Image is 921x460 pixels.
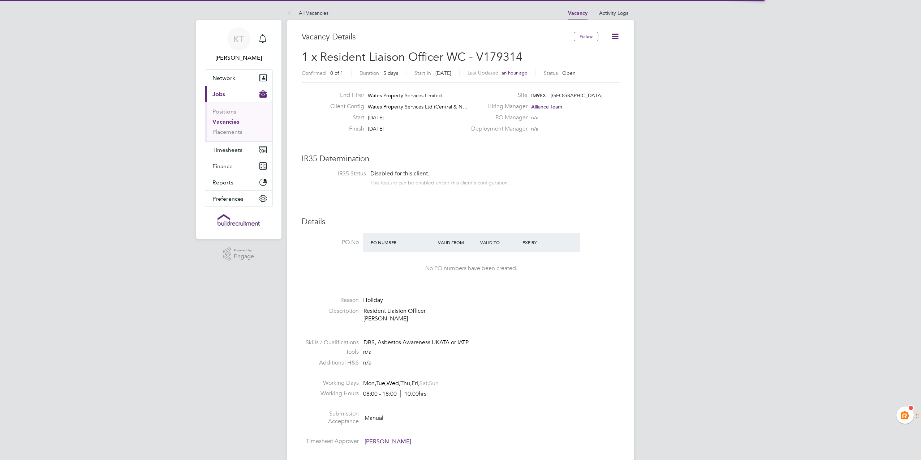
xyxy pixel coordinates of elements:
[324,91,364,99] label: End Hirer
[531,103,562,110] span: Alliance Team
[324,103,364,110] label: Client Config
[502,70,528,76] span: an hour ago
[302,217,620,227] h3: Details
[467,125,528,133] label: Deployment Manager
[368,114,384,121] span: [DATE]
[324,125,364,133] label: Finish
[370,178,509,186] div: This feature can be enabled under this client's configuration.
[233,34,244,44] span: KT
[212,163,233,170] span: Finance
[414,70,431,76] label: Start In
[435,70,451,76] span: [DATE]
[302,410,359,425] label: Submission Acceptance
[562,70,576,76] span: Open
[205,158,272,174] button: Finance
[370,265,573,272] div: No PO numbers have been created.
[363,339,620,346] div: DBS, Asbestos Awareness UKATA or IATP
[360,70,379,76] label: Duration
[302,239,359,246] label: PO No
[363,390,426,398] div: 08:00 - 18:00
[205,54,273,62] span: Kiera Troutt
[419,380,429,387] span: Sat,
[302,379,359,387] label: Working Days
[223,247,254,261] a: Powered byEngage
[599,10,628,16] a: Activity Logs
[369,236,436,249] div: PO Number
[368,103,468,110] span: Wates Property Services Ltd (Central & N…
[212,195,244,202] span: Preferences
[205,174,272,190] button: Reports
[468,69,499,76] label: Last Updated
[478,236,521,249] div: Valid To
[302,70,326,76] label: Confirmed
[212,146,242,153] span: Timesheets
[205,70,272,86] button: Network
[212,179,233,186] span: Reports
[212,108,236,115] a: Positions
[234,254,254,260] span: Engage
[544,70,558,76] label: Status
[205,191,272,206] button: Preferences
[376,380,387,387] span: Tue,
[531,125,538,132] span: n/a
[302,390,359,397] label: Working Hours
[368,92,442,99] span: Wates Property Services Limited
[467,91,528,99] label: Site
[302,438,359,445] label: Timesheet Approver
[365,414,383,421] span: Manual
[302,50,522,64] span: 1 x Resident Liaison Officer WC - V179314
[436,236,478,249] div: Valid From
[309,170,366,178] label: IR35 Status
[218,214,260,226] img: buildrec-logo-retina.png
[568,10,588,16] a: Vacancy
[212,91,225,98] span: Jobs
[363,359,371,366] span: n/a
[574,32,598,41] button: Follow
[205,86,272,102] button: Jobs
[370,170,429,177] span: Disabled for this client.
[365,438,411,445] span: [PERSON_NAME]
[302,359,359,367] label: Additional H&S
[302,32,574,42] h3: Vacancy Details
[302,339,359,346] label: Skills / Qualifications
[368,125,384,132] span: [DATE]
[363,380,376,387] span: Mon,
[302,307,359,315] label: Description
[467,103,528,110] label: Hiring Manager
[467,114,528,122] label: PO Manager
[531,92,603,99] span: IM98X - [GEOGRAPHIC_DATA]
[521,236,563,249] div: Expiry
[363,307,620,323] p: Resident Liaision Officer [PERSON_NAME]
[212,128,242,135] a: Placements
[363,348,371,355] span: n/a
[234,247,254,254] span: Powered by
[212,118,239,125] a: Vacancies
[387,380,400,387] span: Wed,
[400,380,412,387] span: Thu,
[205,142,272,158] button: Timesheets
[205,27,273,62] a: KT[PERSON_NAME]
[330,70,343,76] span: 0 of 1
[205,214,273,226] a: Go to home page
[205,102,272,141] div: Jobs
[363,297,383,304] span: Holiday
[287,10,328,16] a: All Vacancies
[400,390,426,397] span: 10.00hrs
[412,380,419,387] span: Fri,
[302,154,620,164] h3: IR35 Determination
[531,114,538,121] span: n/a
[324,114,364,122] label: Start
[212,74,235,81] span: Network
[302,297,359,304] label: Reason
[302,348,359,356] label: Tools
[383,70,398,76] span: 5 days
[429,380,439,387] span: Sun
[196,20,281,239] nav: Main navigation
